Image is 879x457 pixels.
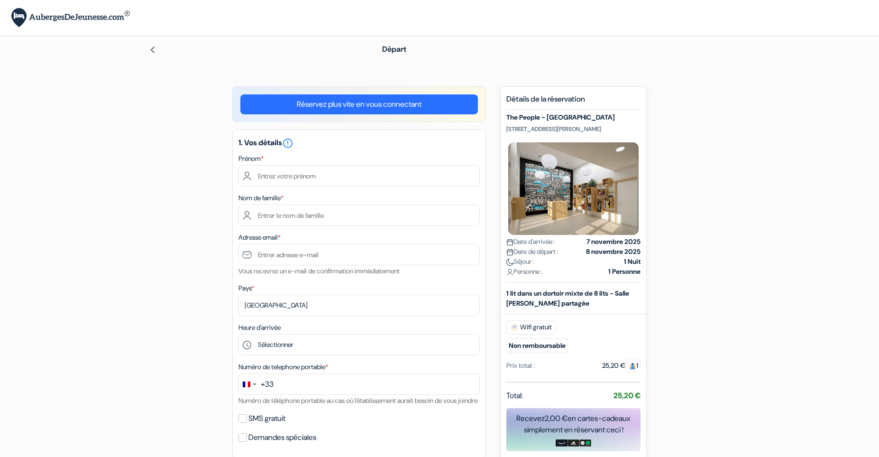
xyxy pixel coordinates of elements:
[506,239,513,246] img: calendar.svg
[240,94,478,114] a: Réservez plus vite en vous connectant
[261,379,274,390] div: +33
[586,247,641,257] strong: 8 novembre 2025
[238,323,281,333] label: Heure d'arrivée
[238,165,480,187] input: Entrez votre prénom
[613,391,641,401] strong: 25,20 €
[248,412,285,425] label: SMS gratuit
[382,44,406,54] span: Départ
[506,361,535,371] div: Prix total :
[506,267,542,277] span: Personne :
[586,237,641,247] strong: 7 novembre 2025
[556,439,568,447] img: amazon-card-no-text.png
[506,249,513,256] img: calendar.svg
[238,205,480,226] input: Entrer le nom de famille
[506,259,513,266] img: moon.svg
[625,359,641,372] span: 1
[282,138,293,148] a: error_outline
[238,138,480,149] h5: 1. Vos détails
[238,233,281,242] label: Adresse email
[238,283,254,293] label: Pays
[506,237,555,247] span: Date d'arrivée :
[506,125,641,133] p: [STREET_ADDRESS][PERSON_NAME]
[506,413,641,436] div: Recevez en cartes-cadeaux simplement en réservant ceci !
[545,413,568,423] span: 2,00 €
[248,431,316,444] label: Demandes spéciales
[282,138,293,149] i: error_outline
[624,257,641,267] strong: 1 Nuit
[238,267,400,275] small: Vous recevrez un e-mail de confirmation immédiatement
[238,362,328,372] label: Numéro de telephone portable
[238,193,284,203] label: Nom de famille
[568,439,579,447] img: adidas-card.png
[506,338,568,353] small: Non remboursable
[11,8,130,28] img: AubergesDeJeunesse.com
[238,244,480,265] input: Entrer adresse e-mail
[238,154,264,164] label: Prénom
[506,94,641,110] h5: Détails de la réservation
[629,363,636,370] img: guest.svg
[506,113,641,121] h5: The People - [GEOGRAPHIC_DATA]
[506,390,523,401] span: Total:
[602,361,641,371] div: 25,20 €
[238,396,477,405] small: Numéro de téléphone portable au cas où l'établissement aurait besoin de vous joindre
[506,320,556,335] span: Wifi gratuit
[506,269,513,276] img: user_icon.svg
[506,257,534,267] span: Séjour :
[511,324,518,331] img: free_wifi.svg
[506,289,629,308] b: 1 lit dans un dortoir mixte de 8 lits - Salle [PERSON_NAME] partagée
[579,439,591,447] img: uber-uber-eats-card.png
[239,374,274,394] button: Change country, selected France (+33)
[149,46,156,54] img: left_arrow.svg
[506,247,559,257] span: Date de départ :
[608,267,641,277] strong: 1 Personne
